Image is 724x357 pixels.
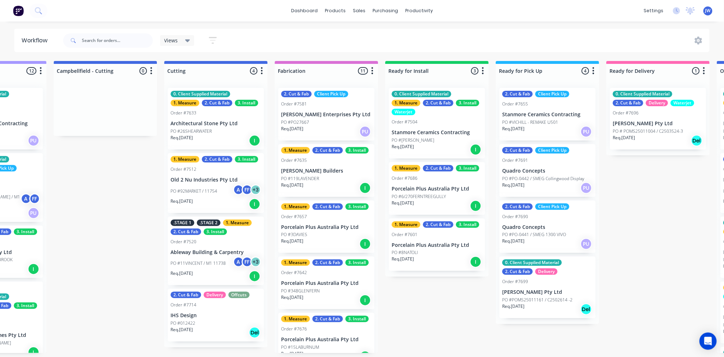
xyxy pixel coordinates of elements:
[392,130,482,136] p: Stanmore Ceramics Contracting
[580,126,592,137] div: PU
[613,91,672,97] div: 0. Client Supplied Material
[345,147,369,154] div: 3. Install
[171,249,261,255] p: Ableway Building & Carpentry
[235,100,258,106] div: 3. Install
[613,121,703,127] p: [PERSON_NAME] Pty Ltd
[204,292,226,298] div: Delivery
[456,221,479,228] div: 3. Install
[249,271,260,282] div: I
[392,256,414,262] p: Req. [DATE]
[29,193,40,204] div: FF
[613,128,683,135] p: PO # POMS25011004 / C2503524-3
[171,229,201,235] div: 2. Cut & Fab
[502,157,528,164] div: Order #7691
[392,137,434,144] p: PO #[PERSON_NAME]
[535,203,569,210] div: Client Pick Up
[402,5,436,16] div: productivity
[502,289,593,295] p: [PERSON_NAME] Pty Ltd
[249,198,260,210] div: I
[312,259,343,266] div: 2. Cut & Fab
[345,203,369,210] div: 3. Install
[278,257,374,309] div: 1. Measure2. Cut & Fab3. InstallOrder #7642Porcelain Plus Australia Pty LtdPO #348GLENFERNReq.[DA...
[646,100,668,106] div: Delivery
[14,229,37,235] div: 3. Install
[197,220,220,226] div: .STAGE 2
[423,165,453,172] div: 2. Cut & Fab
[28,263,39,275] div: I
[13,5,24,16] img: Factory
[171,292,201,298] div: 2. Cut & Fab
[171,166,196,173] div: Order #7512
[700,333,717,350] div: Open Intercom Messenger
[502,259,562,266] div: 0. Client Supplied Material
[14,302,37,309] div: 3. Install
[499,144,595,197] div: 2. Cut & FabClient Pick UpOrder #7691Quadro ConceptsPO #PO-0442 / SMEG Collingwood DisplayReq.[DA...
[171,198,193,205] p: Req. [DATE]
[171,270,193,277] p: Req. [DATE]
[281,280,372,286] p: Porcelain Plus Australia Pty Ltd
[502,91,533,97] div: 2. Cut & Fab
[171,327,193,333] p: Req. [DATE]
[392,193,446,200] p: PO #6/270FERNTREEGULLY
[250,257,261,267] div: + 3
[281,157,307,164] div: Order #7635
[281,238,303,244] p: Req. [DATE]
[314,91,348,97] div: Client Pick Up
[535,268,557,275] div: Delivery
[392,249,418,256] p: PO #8NATOLI
[359,238,371,250] div: I
[171,320,195,327] p: PO #012422
[278,144,374,197] div: 1. Measure2. Cut & Fab3. InstallOrder #7635[PERSON_NAME] BuildersPO #119LAVENDERReq.[DATE]I
[281,119,309,126] p: PO #PO27667
[502,203,533,210] div: 2. Cut & Fab
[250,184,261,195] div: + 3
[502,231,566,238] p: PO #PO-0441 / SMEG 1300 VIVO
[580,182,592,194] div: PU
[281,175,319,182] p: PO #119LAVENDER
[168,153,264,213] div: 1. Measure2. Cut & Fab3. InstallOrder #7512Old 2 Nu Industries Pty LtdPO #92MARKET / 11754AFF+3Re...
[392,165,420,172] div: 1. Measure
[171,156,199,163] div: 1. Measure
[502,182,524,188] p: Req. [DATE]
[502,297,573,303] p: PO #POMS25011161 / C2502614 -2
[281,203,310,210] div: 1. Measure
[312,147,343,154] div: 2. Cut & Fab
[171,135,193,141] p: Req. [DATE]
[423,221,453,228] div: 2. Cut & Fab
[640,5,667,16] div: settings
[164,37,178,44] span: Views
[82,33,153,48] input: Search for orders...
[392,242,482,248] p: Porcelain Plus Australia Pty Ltd
[359,295,371,306] div: I
[671,100,694,106] div: Waterjet
[20,193,31,204] div: A
[171,121,261,127] p: Architectural Stone Pty Ltd
[281,269,307,276] div: Order #7642
[392,144,414,150] p: Req. [DATE]
[281,213,307,220] div: Order #7657
[359,182,371,194] div: I
[168,217,264,286] div: .STAGE 1.STAGE 21. Measure2. Cut & Fab3. InstallOrder #7520Ableway Building & CarpentryPO #11VINC...
[249,327,260,338] div: Del
[499,201,595,253] div: 2. Cut & FabClient Pick UpOrder #7690Quadro ConceptsPO #PO-0441 / SMEG 1300 VIVOReq.[DATE]PU
[171,313,261,319] p: IHS Design
[281,288,320,294] p: PO #348GLENFERN
[312,203,343,210] div: 2. Cut & Fab
[392,221,420,228] div: 1. Measure
[499,88,595,141] div: 2. Cut & FabClient Pick UpOrder #7655Stanmore Ceramics ContractingPO #VICHILL - REMAKE U501Req.[D...
[281,294,303,301] p: Req. [DATE]
[171,302,196,308] div: Order #7714
[168,289,264,342] div: 2. Cut & FabDeliveryOffcutsOrder #7714IHS DesignPO #012422Req.[DATE]Del
[242,184,252,195] div: FF
[613,135,635,141] p: Req. [DATE]
[392,100,420,106] div: 1. Measure
[22,36,51,45] div: Workflow
[580,238,592,250] div: PU
[235,156,258,163] div: 3. Install
[359,126,371,137] div: PU
[535,91,569,97] div: Client Pick Up
[168,88,264,150] div: 0. Client Supplied Material1. Measure2. Cut & Fab3. InstallOrder #7633Architectural Stone Pty Ltd...
[281,316,310,322] div: 1. Measure
[171,239,196,245] div: Order #7520
[242,257,252,267] div: FF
